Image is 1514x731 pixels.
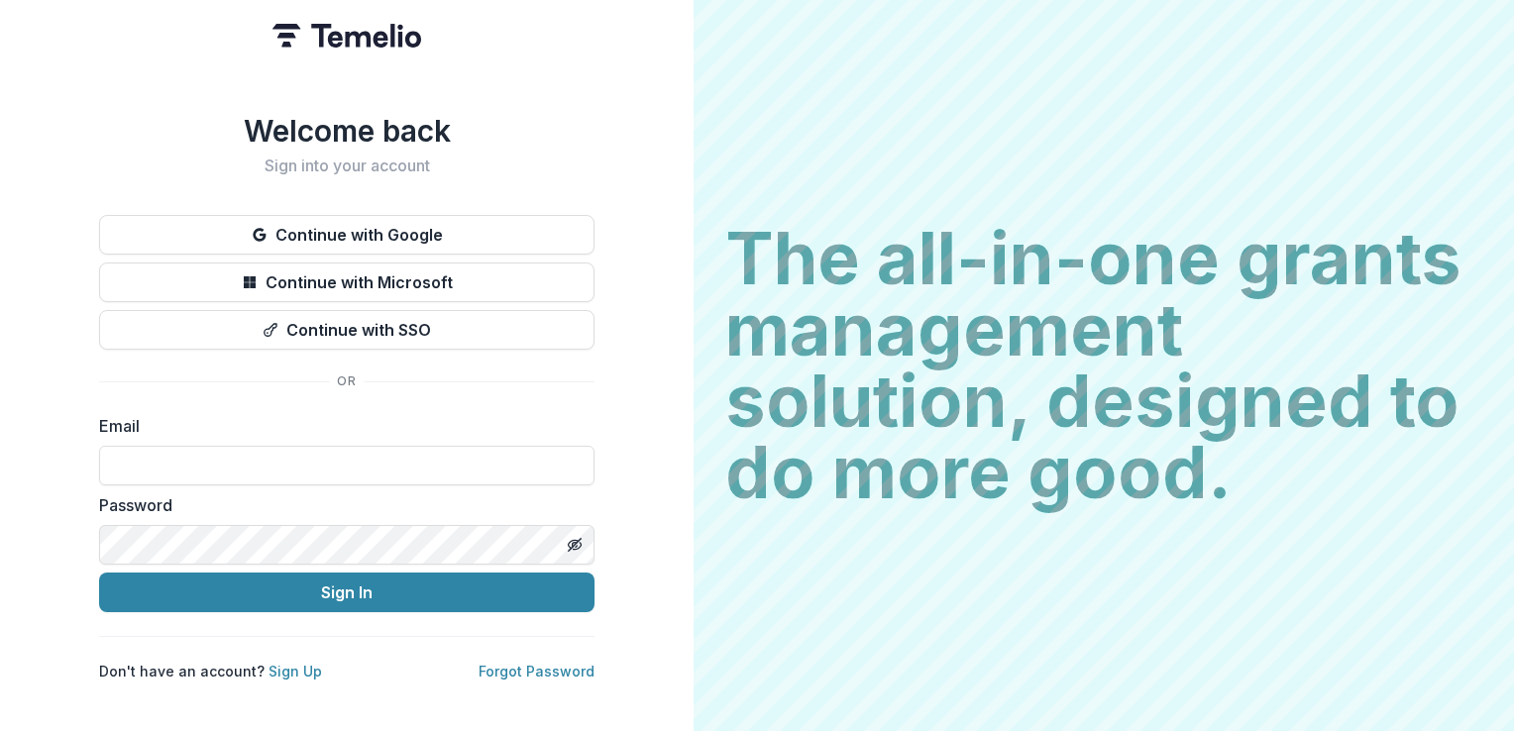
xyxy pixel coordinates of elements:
a: Forgot Password [479,663,595,679]
img: Temelio [272,24,421,48]
h2: Sign into your account [99,157,595,175]
p: Don't have an account? [99,661,322,681]
button: Continue with Microsoft [99,262,595,302]
label: Password [99,493,583,517]
button: Continue with Google [99,215,595,255]
a: Sign Up [269,663,322,679]
button: Continue with SSO [99,310,595,350]
button: Toggle password visibility [559,529,591,561]
button: Sign In [99,573,595,612]
h1: Welcome back [99,113,595,149]
label: Email [99,414,583,438]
